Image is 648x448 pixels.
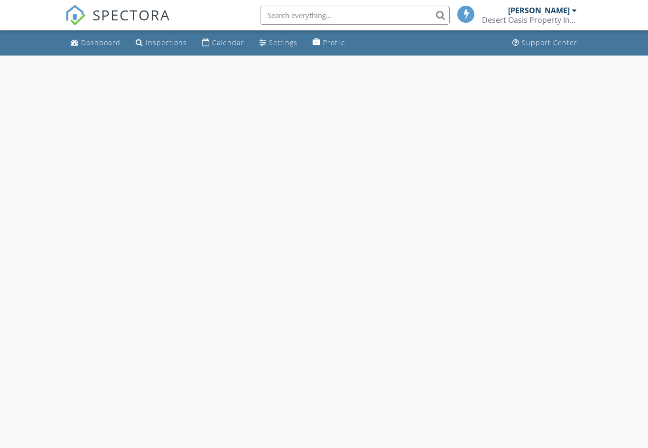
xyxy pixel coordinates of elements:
a: Settings [256,34,301,52]
input: Search everything... [260,6,450,25]
a: Calendar [198,34,248,52]
img: The Best Home Inspection Software - Spectora [65,5,86,26]
div: Inspections [146,38,187,47]
div: Profile [323,38,345,47]
div: Support Center [522,38,577,47]
div: Calendar [212,38,244,47]
div: [PERSON_NAME] [508,6,570,15]
div: Desert Oasis Property Inspections [482,15,577,25]
div: Settings [269,38,297,47]
span: SPECTORA [93,5,170,25]
a: Support Center [509,34,581,52]
a: Profile [309,34,349,52]
a: Inspections [132,34,191,52]
a: SPECTORA [65,13,170,33]
div: Dashboard [81,38,120,47]
a: Dashboard [67,34,124,52]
